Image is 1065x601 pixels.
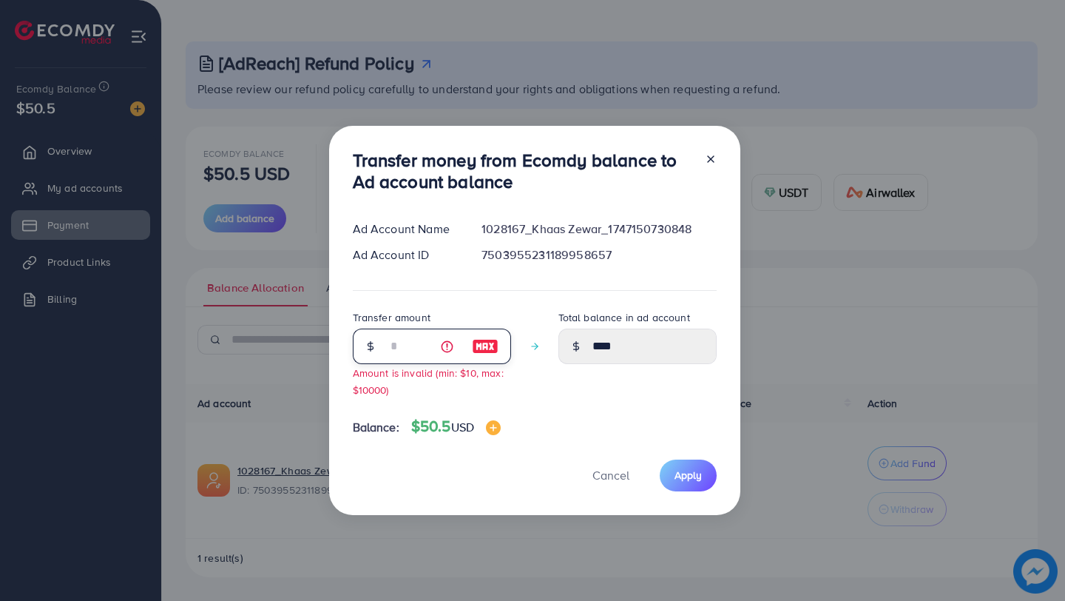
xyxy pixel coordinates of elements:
button: Apply [660,460,717,491]
img: image [472,338,498,355]
span: USD [451,419,474,435]
label: Total balance in ad account [558,310,690,325]
div: Ad Account ID [341,246,470,263]
img: image [486,420,501,435]
div: 7503955231189958657 [470,246,728,263]
label: Transfer amount [353,310,430,325]
h4: $50.5 [411,417,501,436]
h3: Transfer money from Ecomdy balance to Ad account balance [353,150,693,192]
span: Balance: [353,419,399,436]
div: Ad Account Name [341,221,470,238]
button: Cancel [574,460,648,491]
span: Cancel [592,467,629,483]
span: Apply [674,468,702,483]
div: 1028167_Khaas Zewar_1747150730848 [470,221,728,238]
small: Amount is invalid (min: $10, max: $10000) [353,366,504,397]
